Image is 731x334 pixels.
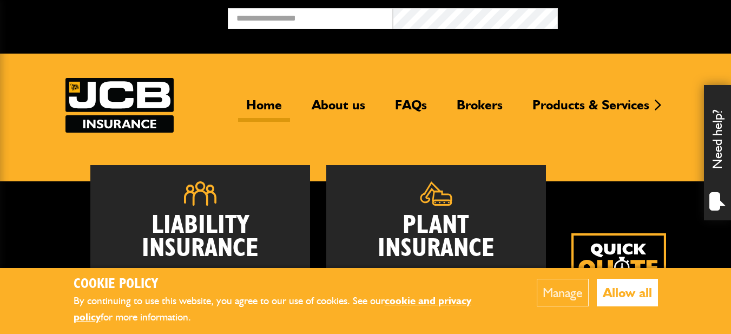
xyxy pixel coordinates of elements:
[537,279,589,306] button: Manage
[65,78,174,133] a: JCB Insurance Services
[524,97,657,122] a: Products & Services
[449,97,511,122] a: Brokers
[558,8,723,25] button: Broker Login
[597,279,658,306] button: Allow all
[304,97,373,122] a: About us
[238,97,290,122] a: Home
[387,97,435,122] a: FAQs
[107,214,294,266] h2: Liability Insurance
[571,233,666,328] a: Get your insurance quote isn just 2-minutes
[571,233,666,328] img: Quick Quote
[74,276,504,293] h2: Cookie Policy
[704,85,731,220] div: Need help?
[65,78,174,133] img: JCB Insurance Services logo
[74,294,471,324] a: cookie and privacy policy
[74,293,504,326] p: By continuing to use this website, you agree to our use of cookies. See our for more information.
[343,214,530,260] h2: Plant Insurance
